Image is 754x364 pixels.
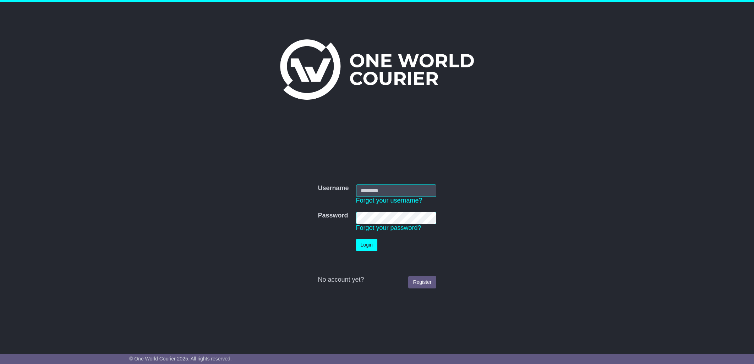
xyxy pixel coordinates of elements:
[356,197,422,204] a: Forgot your username?
[318,276,436,284] div: No account yet?
[280,39,474,100] img: One World
[356,239,377,251] button: Login
[318,184,349,192] label: Username
[408,276,436,288] a: Register
[318,212,348,220] label: Password
[129,356,232,362] span: © One World Courier 2025. All rights reserved.
[356,224,421,231] a: Forgot your password?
